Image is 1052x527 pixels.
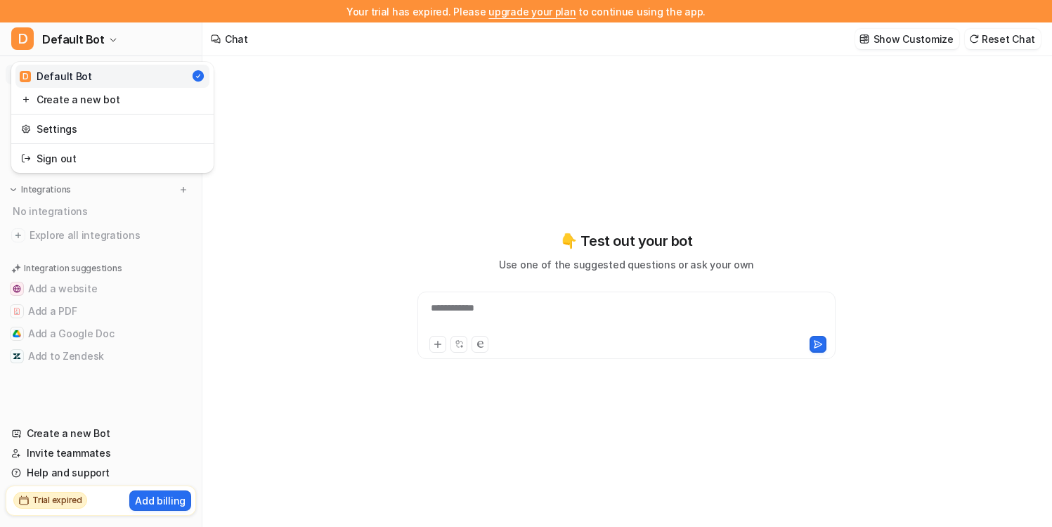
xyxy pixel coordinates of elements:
[21,151,31,166] img: reset
[20,71,31,82] span: D
[20,69,92,84] div: Default Bot
[11,62,214,173] div: DDefault Bot
[11,27,34,50] span: D
[42,30,105,49] span: Default Bot
[21,122,31,136] img: reset
[15,117,209,141] a: Settings
[21,92,31,107] img: reset
[15,88,209,111] a: Create a new bot
[15,147,209,170] a: Sign out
